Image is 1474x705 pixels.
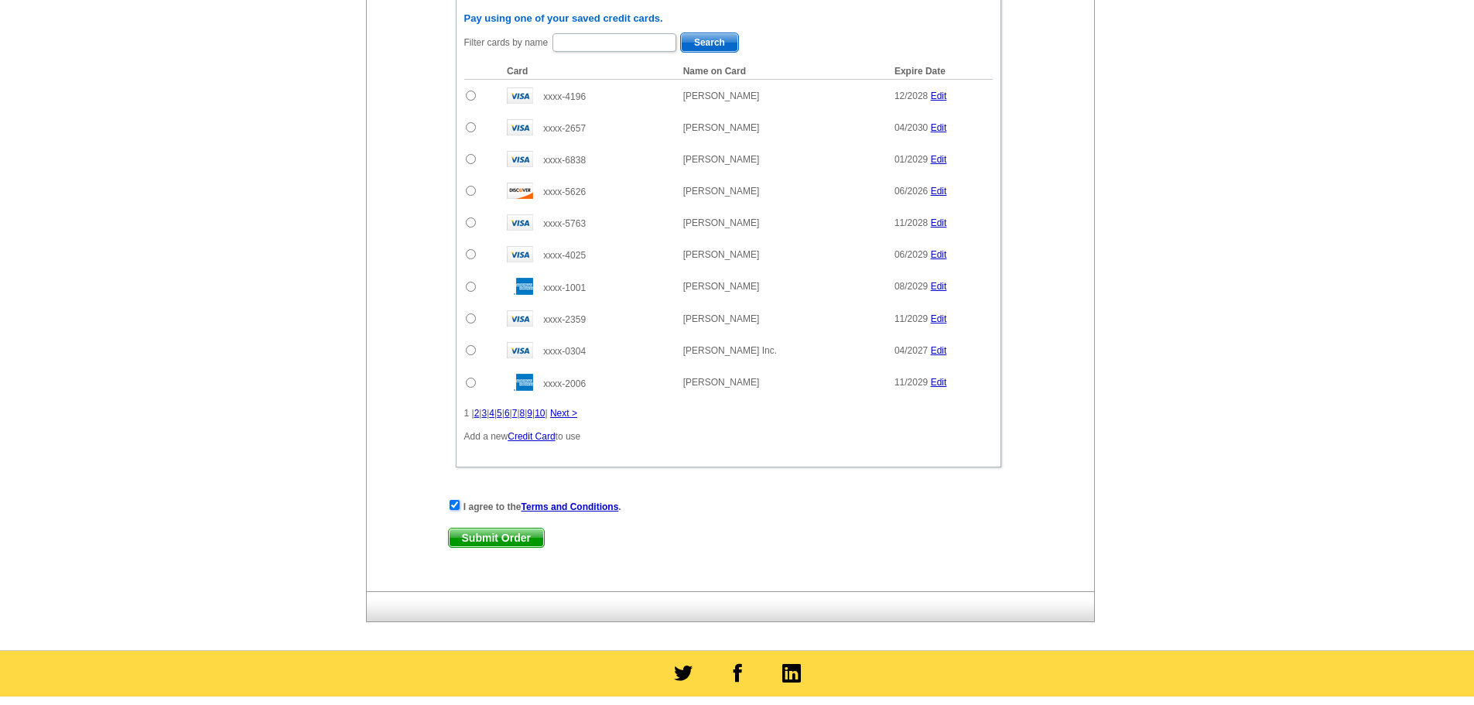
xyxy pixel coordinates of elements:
[520,408,525,419] a: 8
[894,186,928,197] span: 06/2026
[931,154,947,165] a: Edit
[464,430,993,443] p: Add a new to use
[683,281,760,292] span: [PERSON_NAME]
[683,154,760,165] span: [PERSON_NAME]
[463,501,621,512] strong: I agree to the .
[499,63,675,80] th: Card
[894,122,928,133] span: 04/2030
[683,122,760,133] span: [PERSON_NAME]
[931,122,947,133] a: Edit
[464,406,993,420] div: 1 | | | | | | | | | |
[535,408,545,419] a: 10
[931,249,947,260] a: Edit
[543,250,586,261] span: xxxx-4025
[887,63,993,80] th: Expire Date
[522,501,619,512] a: Terms and Conditions
[507,310,533,327] img: visa.gif
[550,408,577,419] a: Next >
[680,33,739,53] button: Search
[683,249,760,260] span: [PERSON_NAME]
[931,91,947,101] a: Edit
[894,313,928,324] span: 11/2029
[508,431,555,442] a: Credit Card
[683,377,760,388] span: [PERSON_NAME]
[507,87,533,104] img: visa.gif
[683,217,760,228] span: [PERSON_NAME]
[497,408,502,419] a: 5
[894,217,928,228] span: 11/2028
[894,281,928,292] span: 08/2029
[489,408,494,419] a: 4
[527,408,532,419] a: 9
[543,91,586,102] span: xxxx-4196
[507,246,533,262] img: visa.gif
[507,151,533,167] img: visa.gif
[675,63,887,80] th: Name on Card
[894,154,928,165] span: 01/2029
[931,313,947,324] a: Edit
[507,374,533,391] img: amex.gif
[931,186,947,197] a: Edit
[512,408,518,419] a: 7
[543,218,586,229] span: xxxx-5763
[449,529,544,547] span: Submit Order
[543,123,586,134] span: xxxx-2657
[474,408,480,419] a: 2
[464,12,993,25] h6: Pay using one of your saved credit cards.
[543,346,586,357] span: xxxx-0304
[681,33,738,52] span: Search
[543,282,586,293] span: xxxx-1001
[931,377,947,388] a: Edit
[931,345,947,356] a: Edit
[504,408,510,419] a: 6
[543,314,586,325] span: xxxx-2359
[507,342,533,358] img: visa.gif
[683,345,777,356] span: [PERSON_NAME] Inc.
[507,183,533,199] img: disc.gif
[894,249,928,260] span: 06/2029
[1164,345,1474,705] iframe: LiveChat chat widget
[931,281,947,292] a: Edit
[894,377,928,388] span: 11/2029
[683,313,760,324] span: [PERSON_NAME]
[464,36,549,50] label: Filter cards by name
[683,91,760,101] span: [PERSON_NAME]
[543,378,586,389] span: xxxx-2006
[894,91,928,101] span: 12/2028
[543,187,586,197] span: xxxx-5626
[507,278,533,295] img: amex.gif
[507,119,533,135] img: visa.gif
[481,408,487,419] a: 3
[507,214,533,231] img: visa.gif
[931,217,947,228] a: Edit
[894,345,928,356] span: 04/2027
[683,186,760,197] span: [PERSON_NAME]
[543,155,586,166] span: xxxx-6838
